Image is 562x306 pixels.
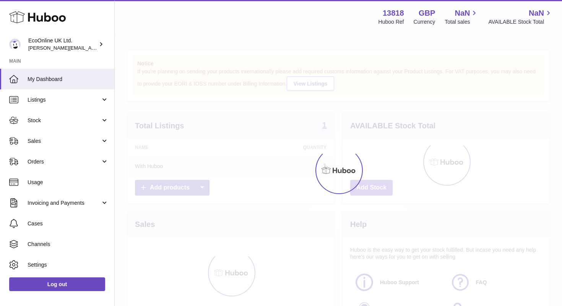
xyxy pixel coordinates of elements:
[28,158,101,165] span: Orders
[414,18,435,26] div: Currency
[28,96,101,104] span: Listings
[28,45,194,51] span: [PERSON_NAME][EMAIL_ADDRESS][PERSON_NAME][DOMAIN_NAME]
[445,8,479,26] a: NaN Total sales
[28,117,101,124] span: Stock
[419,8,435,18] strong: GBP
[9,277,105,291] a: Log out
[28,179,109,186] span: Usage
[28,76,109,83] span: My Dashboard
[28,220,109,227] span: Cases
[28,261,109,269] span: Settings
[378,18,404,26] div: Huboo Ref
[28,37,97,52] div: EcoOnline UK Ltd.
[488,18,553,26] span: AVAILABLE Stock Total
[383,8,404,18] strong: 13818
[28,199,101,207] span: Invoicing and Payments
[455,8,470,18] span: NaN
[529,8,544,18] span: NaN
[28,138,101,145] span: Sales
[9,39,21,50] img: alex.doherty@ecoonline.com
[488,8,553,26] a: NaN AVAILABLE Stock Total
[28,241,109,248] span: Channels
[445,18,479,26] span: Total sales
